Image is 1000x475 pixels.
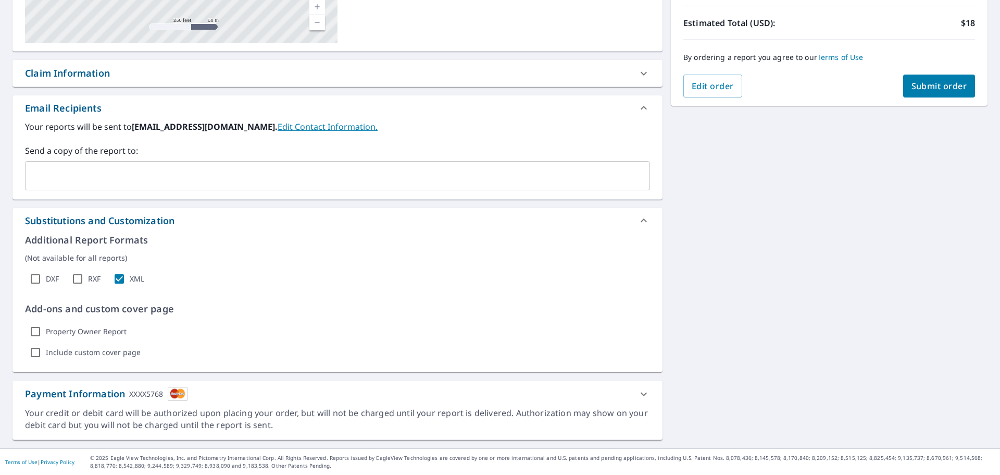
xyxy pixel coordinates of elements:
[309,15,325,30] a: Current Level 17, Zoom Out
[46,348,141,357] label: Include custom cover page
[46,274,59,284] label: DXF
[12,381,662,407] div: Payment InformationXXXX5768cardImage
[25,302,650,316] p: Add-ons and custom cover page
[278,121,378,132] a: EditContactInfo
[683,17,829,29] p: Estimated Total (USD):
[911,80,967,92] span: Submit order
[25,120,650,133] label: Your reports will be sent to
[903,75,976,98] button: Submit order
[683,53,975,62] p: By ordering a report you agree to our
[25,214,174,228] div: Substitutions and Customization
[25,407,650,431] div: Your credit or debit card will be authorized upon placing your order, but will not be charged unt...
[5,459,74,465] p: |
[46,327,127,336] label: Property Owner Report
[817,52,864,62] a: Terms of Use
[12,60,662,87] div: Claim Information
[961,17,975,29] p: $18
[88,274,101,284] label: RXF
[25,252,650,263] p: (Not available for all reports)
[25,144,650,157] label: Send a copy of the report to:
[129,387,163,401] div: XXXX5768
[25,66,110,80] div: Claim Information
[130,274,144,284] label: XML
[168,387,187,401] img: cardImage
[12,95,662,120] div: Email Recipients
[25,233,650,247] p: Additional Report Formats
[25,101,102,115] div: Email Recipients
[41,458,74,466] a: Privacy Policy
[692,80,734,92] span: Edit order
[25,387,187,401] div: Payment Information
[90,454,995,470] p: © 2025 Eagle View Technologies, Inc. and Pictometry International Corp. All Rights Reserved. Repo...
[12,208,662,233] div: Substitutions and Customization
[683,75,742,98] button: Edit order
[5,458,37,466] a: Terms of Use
[132,121,278,132] b: [EMAIL_ADDRESS][DOMAIN_NAME].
